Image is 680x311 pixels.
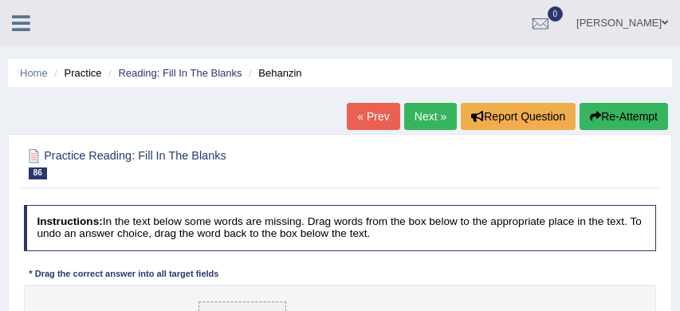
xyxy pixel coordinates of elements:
[118,67,242,79] a: Reading: Fill In The Blanks
[580,103,668,130] button: Re-Attempt
[24,268,224,281] div: * Drag the correct answer into all target fields
[24,146,416,179] h2: Practice Reading: Fill In The Blanks
[50,65,101,81] li: Practice
[245,65,301,81] li: Behanzin
[29,167,47,179] span: 86
[347,103,399,130] a: « Prev
[37,215,102,227] b: Instructions:
[404,103,457,130] a: Next »
[24,205,657,250] h4: In the text below some words are missing. Drag words from the box below to the appropriate place ...
[548,6,564,22] span: 0
[20,67,48,79] a: Home
[461,103,576,130] button: Report Question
